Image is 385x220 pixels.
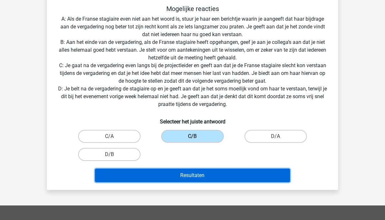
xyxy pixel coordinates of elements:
label: C/B [161,130,224,143]
button: Resultaten [95,169,290,182]
h6: Selecteer het juiste antwoord [57,113,328,125]
label: D/A [245,130,307,143]
label: C/A [78,130,140,143]
label: D/B [78,148,140,161]
h5: Mogelijke reacties [57,5,328,13]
